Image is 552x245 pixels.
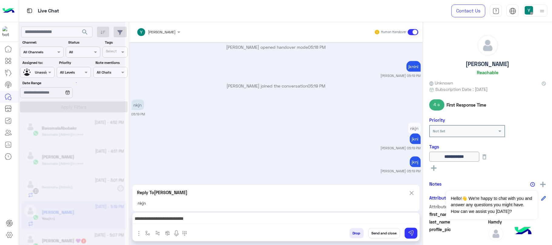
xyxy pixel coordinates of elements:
[350,228,364,238] button: Drop
[381,169,421,174] small: [PERSON_NAME] 05:19 PM
[490,5,502,17] a: tab
[433,129,445,133] b: Not Set
[435,86,488,92] span: Subscription Date : [DATE]
[67,77,77,88] div: loading...
[477,70,498,75] h6: Reachable
[447,102,486,108] span: First Response Time
[2,5,15,17] img: Logo
[538,7,546,15] img: profile
[145,231,150,236] img: select flow
[165,231,170,236] img: create order
[408,189,415,197] img: scroll
[2,26,13,37] img: 197426356791770
[132,112,145,117] small: 05:19 PM
[368,228,400,238] button: Send and close
[408,230,414,236] img: send message
[381,146,421,151] small: [PERSON_NAME] 05:19 PM
[466,61,510,68] h5: [PERSON_NAME]
[381,73,421,78] small: [PERSON_NAME] 05:19 PM
[540,182,546,187] img: add
[477,35,498,56] img: defaultAdmin.png
[451,5,485,17] a: Contact Us
[429,204,487,210] span: Attribute Name
[132,100,144,110] p: 5/10/2025, 5:19 PM
[408,123,421,134] p: 5/10/2025, 5:19 PM
[148,30,176,34] span: [PERSON_NAME]
[410,134,421,144] p: 5/10/2025, 5:19 PM
[143,228,153,238] button: select flow
[182,231,187,236] img: make a call
[308,83,326,88] span: 05:19 PM
[137,189,187,196] p: Reply To [PERSON_NAME]
[429,181,442,187] h6: Notes
[429,219,487,225] span: last_name
[525,6,533,15] img: userImage
[26,7,33,15] img: tab
[509,8,516,15] img: tab
[105,48,117,55] div: Select
[429,211,487,217] span: first_name
[429,195,451,200] h6: Attributes
[308,45,326,50] span: 05:18 PM
[38,7,59,15] p: Live Chat
[513,221,534,242] img: hulul-logo.png
[488,226,503,241] img: defaultAdmin.png
[429,144,546,149] h6: Tags
[406,61,421,72] p: 5/10/2025, 5:19 PM
[488,219,546,225] span: Hamdy
[493,8,500,15] img: tab
[446,191,537,219] span: Hello!👋 We're happy to chat with you and answer any questions you might have. How can we assist y...
[163,228,173,238] button: create order
[429,226,487,240] span: profile_pic
[381,30,406,35] small: Human Handover
[132,44,421,50] p: [PERSON_NAME] opened handover mode
[153,228,163,238] button: Trigger scenario
[135,230,142,237] img: send attachment
[410,157,421,167] p: 5/10/2025, 5:19 PM
[132,83,421,89] p: [PERSON_NAME] joined the conversation
[429,99,444,110] span: 4 s
[429,117,445,123] h6: Priority
[155,231,160,236] img: Trigger scenario
[173,230,180,237] img: send voice note
[429,80,453,86] span: Unknown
